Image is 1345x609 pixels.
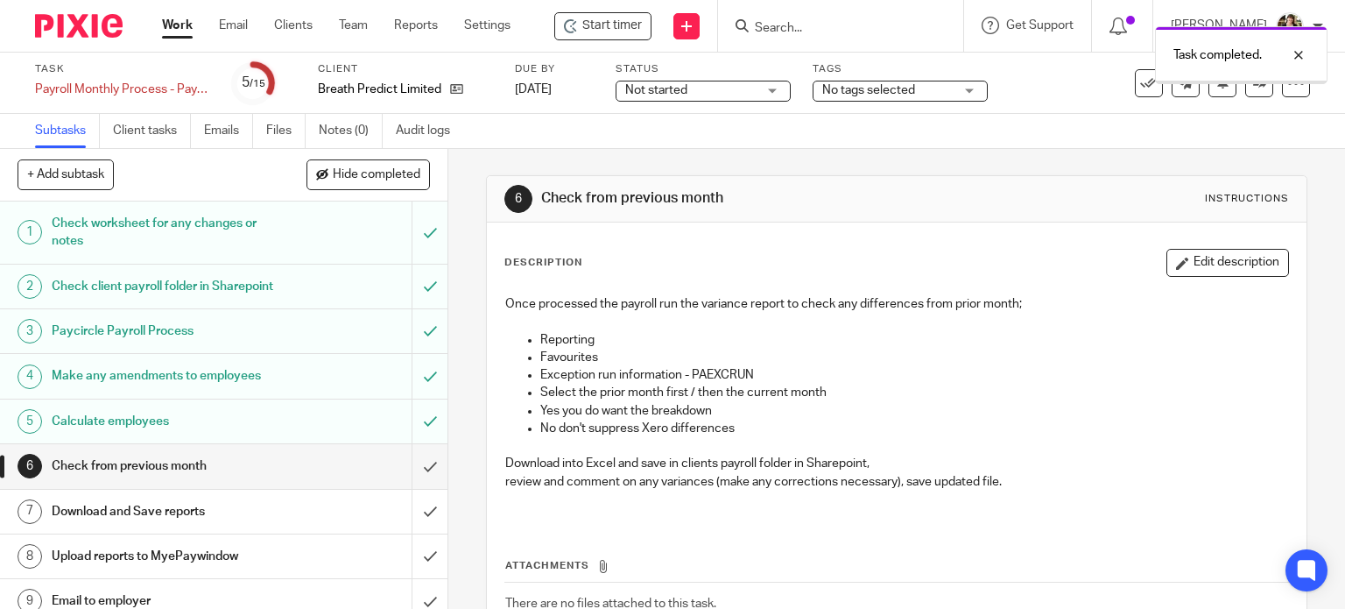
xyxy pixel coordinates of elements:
div: Instructions [1205,192,1289,206]
p: Reporting [540,331,1289,349]
span: Not started [625,84,687,96]
span: No tags selected [822,84,915,96]
h1: Check from previous month [541,189,933,208]
div: 8 [18,544,42,569]
p: Download into Excel and save in clients payroll folder in Sharepoint, [505,455,1289,472]
p: review and comment on any variances (make any corrections necessary), save updated file. [505,473,1289,491]
a: Work [162,17,193,34]
a: Email [219,17,248,34]
div: 6 [504,185,532,213]
a: Team [339,17,368,34]
label: Status [616,62,791,76]
a: Notes (0) [319,114,383,148]
div: 2 [18,274,42,299]
span: Start timer [582,17,642,35]
h1: Paycircle Payroll Process [52,318,280,344]
a: Settings [464,17,511,34]
a: Audit logs [396,114,463,148]
div: 3 [18,319,42,343]
div: 6 [18,454,42,478]
p: Favourites [540,349,1289,366]
div: 5 [18,409,42,434]
h1: Check client payroll folder in Sharepoint [52,273,280,300]
p: Yes you do want the breakdown [540,402,1289,420]
p: Description [504,256,582,270]
button: Hide completed [306,159,430,189]
button: + Add subtask [18,159,114,189]
div: Breath Predict Limited - Payroll Monthly Process - Paycircle [554,12,651,40]
span: [DATE] [515,83,552,96]
h1: Upload reports to MyePaywindow [52,543,280,570]
a: Reports [394,17,438,34]
h1: Make any amendments to employees [52,363,280,389]
button: Edit description [1166,249,1289,277]
label: Due by [515,62,594,76]
div: 1 [18,220,42,244]
span: Hide completed [333,168,420,182]
div: Payroll Monthly Process - Paycircle [35,81,210,98]
img: Helen%20Campbell.jpeg [1276,12,1304,40]
span: Attachments [505,561,589,570]
label: Task [35,62,210,76]
p: Breath Predict Limited [318,81,441,98]
small: /15 [250,79,265,89]
h1: Calculate employees [52,408,280,435]
p: Select the prior month first / then the current month [540,384,1289,401]
a: Client tasks [113,114,191,148]
h1: Check worksheet for any changes or notes [52,210,280,255]
label: Client [318,62,493,76]
a: Files [266,114,306,148]
div: 4 [18,365,42,389]
h1: Check from previous month [52,453,280,479]
p: Once processed the payroll run the variance report to check any differences from prior month; [505,295,1289,313]
div: 7 [18,499,42,524]
p: Exception run information - PAEXCRUN [540,366,1289,384]
h1: Download and Save reports [52,499,280,525]
p: Task completed. [1173,46,1262,64]
img: Pixie [35,14,123,38]
p: No don't suppress Xero differences [540,420,1289,437]
a: Emails [204,114,253,148]
a: Clients [274,17,313,34]
a: Subtasks [35,114,100,148]
div: 5 [242,73,265,93]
